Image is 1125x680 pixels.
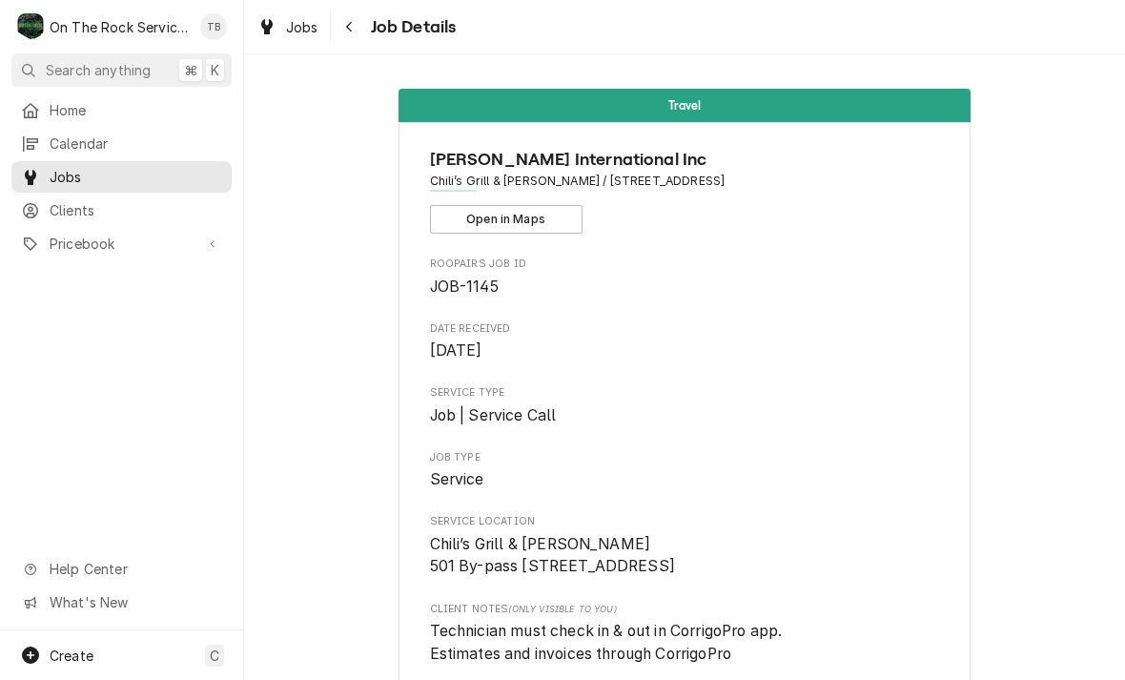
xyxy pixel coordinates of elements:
[430,385,940,401] span: Service Type
[430,147,940,173] span: Name
[430,147,940,234] div: Client Information
[200,13,227,40] div: Todd Brady's Avatar
[50,134,222,154] span: Calendar
[335,11,365,42] button: Navigate back
[430,278,499,296] span: JOB-1145
[11,195,232,226] a: Clients
[430,257,940,272] span: Roopairs Job ID
[399,89,971,122] div: Status
[430,173,940,190] span: Address
[50,559,220,579] span: Help Center
[430,470,484,488] span: Service
[430,602,940,617] span: Client Notes
[430,341,482,360] span: [DATE]
[11,128,232,159] a: Calendar
[430,450,940,465] span: Job Type
[17,13,44,40] div: On The Rock Services's Avatar
[430,276,940,299] span: Roopairs Job ID
[250,11,326,43] a: Jobs
[430,514,940,578] div: Service Location
[210,646,219,666] span: C
[430,602,940,666] div: [object Object]
[11,228,232,259] a: Go to Pricebook
[211,60,219,80] span: K
[430,468,940,491] span: Job Type
[50,200,222,220] span: Clients
[46,60,151,80] span: Search anything
[430,205,583,234] button: Open in Maps
[50,100,222,120] span: Home
[50,592,220,612] span: What's New
[365,14,457,40] span: Job Details
[668,99,702,112] span: Travel
[286,17,318,37] span: Jobs
[184,60,197,80] span: ⌘
[11,587,232,618] a: Go to What's New
[430,514,940,529] span: Service Location
[11,161,232,193] a: Jobs
[430,404,940,427] span: Service Type
[430,533,940,578] span: Service Location
[11,94,232,126] a: Home
[430,535,675,576] span: Chili’s Grill & [PERSON_NAME] 501 By-pass [STREET_ADDRESS]
[17,13,44,40] div: O
[200,13,227,40] div: TB
[430,321,940,362] div: Date Received
[11,553,232,585] a: Go to Help Center
[430,406,557,424] span: Job | Service Call
[508,604,616,614] span: (Only Visible to You)
[50,648,93,664] span: Create
[50,17,190,37] div: On The Rock Services
[50,167,222,187] span: Jobs
[430,620,940,665] span: [object Object]
[430,450,940,491] div: Job Type
[50,234,194,254] span: Pricebook
[11,53,232,87] button: Search anything⌘K
[430,385,940,426] div: Service Type
[430,321,940,337] span: Date Received
[430,340,940,362] span: Date Received
[430,257,940,298] div: Roopairs Job ID
[430,622,783,663] span: Technician must check in & out in CorrigoPro app. Estimates and invoices through CorrigoPro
